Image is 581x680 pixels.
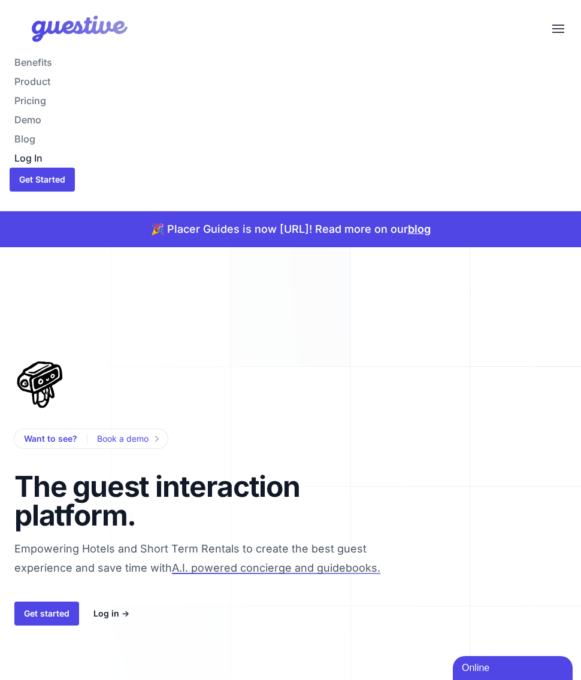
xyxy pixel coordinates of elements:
[10,91,571,110] a: Pricing
[97,432,158,446] a: Book a demo
[14,472,321,530] h1: The guest interaction platform.
[408,223,431,235] a: blog
[14,602,79,626] a: Get started
[453,654,575,680] iframe: chat widget
[10,53,571,72] a: Benefits
[172,561,380,574] span: A.I. powered concierge and guidebooks.
[10,148,571,168] a: Log In
[10,72,571,91] a: Product
[14,542,417,626] span: Empowering Hotels and Short Term Rentals to create the best guest experience and save time with
[10,5,131,53] img: Your Company
[10,110,571,129] a: Demo
[10,168,75,192] a: Get Started
[151,221,431,238] p: 🎉 Placer Guides is now [URL]! Read more on our
[10,129,571,148] a: Blog
[93,606,129,621] a: Log in →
